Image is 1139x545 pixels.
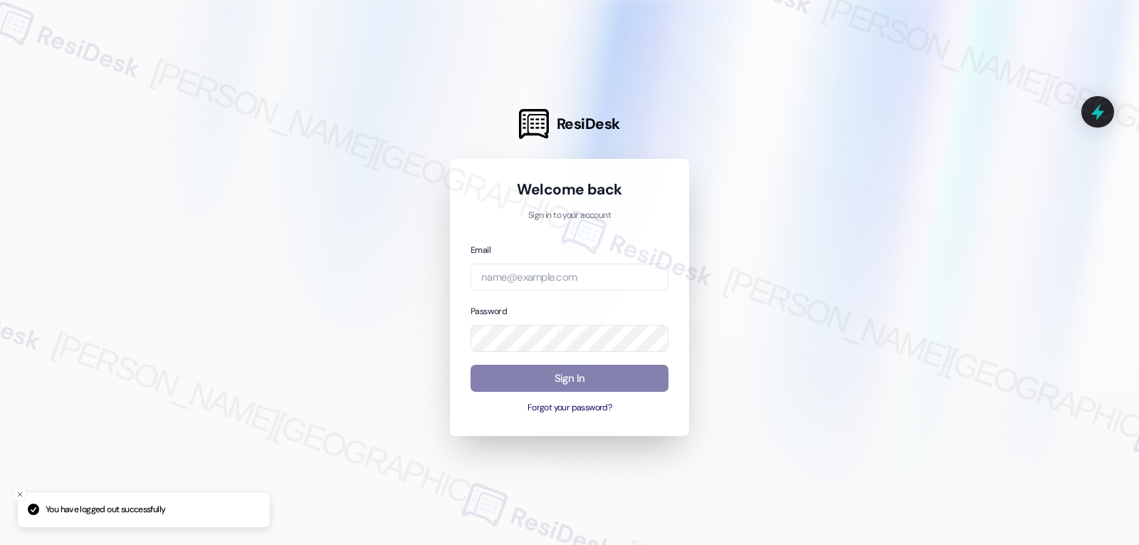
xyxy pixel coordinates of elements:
[557,114,620,134] span: ResiDesk
[471,244,490,256] label: Email
[471,306,507,317] label: Password
[13,487,27,502] button: Close toast
[46,504,165,517] p: You have logged out successfully
[471,209,668,222] p: Sign in to your account
[471,365,668,393] button: Sign In
[471,180,668,199] h1: Welcome back
[519,109,549,139] img: ResiDesk Logo
[471,402,668,415] button: Forgot your password?
[471,264,668,291] input: name@example.com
